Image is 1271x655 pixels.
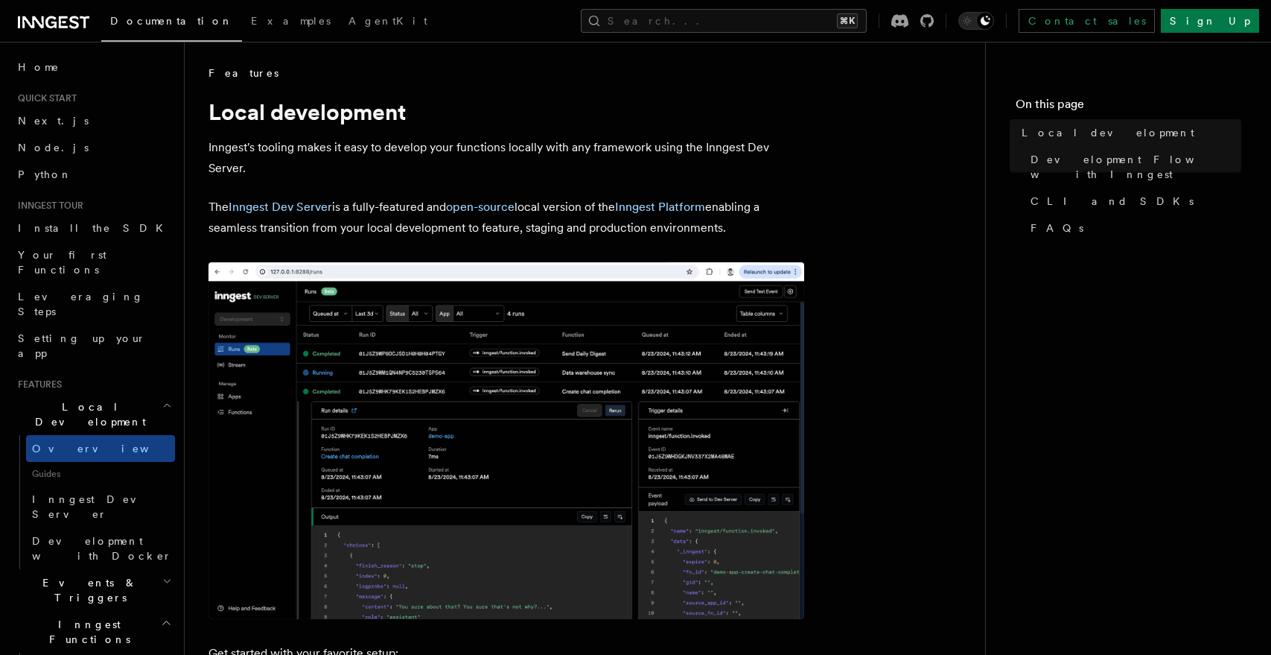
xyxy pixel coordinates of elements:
span: Quick start [12,92,77,104]
kbd: ⌘K [837,13,858,28]
span: FAQs [1031,221,1083,235]
a: Your first Functions [12,241,175,283]
a: FAQs [1025,215,1241,241]
span: Inngest Dev Server [32,493,159,520]
span: Features [12,379,62,390]
span: Development Flow with Inngest [1031,152,1241,182]
span: CLI and SDKs [1031,194,1194,209]
button: Events & Triggers [12,569,175,611]
a: Install the SDK [12,215,175,241]
a: Node.js [12,134,175,161]
a: Overview [26,435,175,462]
span: Examples [251,15,331,27]
a: Documentation [101,4,242,42]
a: Inngest Dev Server [26,486,175,528]
a: Inngest Platform [615,200,705,214]
span: Inngest Functions [12,617,161,647]
a: open-source [446,200,515,214]
img: The Inngest Dev Server on the Functions page [208,262,804,619]
span: Your first Functions [18,249,106,276]
span: Development with Docker [32,535,172,562]
p: The is a fully-featured and local version of the enabling a seamless transition from your local d... [208,197,804,238]
span: Events & Triggers [12,575,162,605]
span: Install the SDK [18,222,172,234]
span: Setting up your app [18,332,146,359]
span: Next.js [18,115,89,127]
div: Local Development [12,435,175,569]
span: Guides [26,462,175,486]
h1: Local development [208,98,804,125]
span: Documentation [110,15,233,27]
a: Setting up your app [12,325,175,367]
a: CLI and SDKs [1025,188,1241,215]
a: Development Flow with Inngest [1025,146,1241,188]
a: Local development [1016,119,1241,146]
a: AgentKit [340,4,436,40]
button: Inngest Functions [12,611,175,653]
button: Local Development [12,393,175,435]
button: Toggle dark mode [958,12,994,30]
span: Local development [1022,125,1194,140]
a: Examples [242,4,340,40]
span: Features [208,66,278,80]
span: Leveraging Steps [18,291,144,317]
h4: On this page [1016,95,1241,119]
a: Sign Up [1161,9,1259,33]
span: Local Development [12,399,162,429]
button: Search...⌘K [581,9,867,33]
span: Home [18,60,60,75]
a: Contact sales [1019,9,1155,33]
a: Development with Docker [26,528,175,569]
a: Next.js [12,107,175,134]
span: Node.js [18,142,89,154]
p: Inngest's tooling makes it easy to develop your functions locally with any framework using the In... [208,137,804,179]
span: AgentKit [348,15,427,27]
a: Python [12,161,175,188]
a: Home [12,54,175,80]
span: Inngest tour [12,200,83,212]
span: Overview [32,443,185,455]
span: Python [18,168,72,180]
a: Leveraging Steps [12,283,175,325]
a: Inngest Dev Server [229,200,332,214]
